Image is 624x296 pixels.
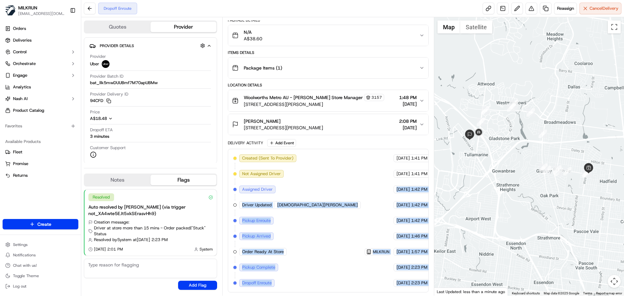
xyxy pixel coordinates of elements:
span: [DATE] [396,171,410,177]
button: Chat with us! [3,261,78,270]
span: Create [37,221,51,227]
span: Customer Support [90,145,126,151]
span: 1:42 PM TWT [411,202,438,208]
span: A$38.60 [244,35,262,42]
button: Package Items (1) [228,58,428,78]
button: Flags [150,175,216,185]
span: N/A [244,29,262,35]
span: 1:57 PM TWT [411,249,438,255]
button: [EMAIL_ADDRESS][DOMAIN_NAME] [18,11,65,16]
span: Orders [13,26,26,32]
div: 18 [526,108,535,117]
span: 1:41 PM TWT [411,171,438,177]
div: Auto resolved by [PERSON_NAME] (via trigger not_XA4wte5EJt5xkSErasvHh9) [88,204,213,217]
span: 1:46 PM TWT [411,233,438,239]
span: Provider Details [100,43,134,48]
span: [DATE] [396,264,410,270]
span: Engage [13,72,27,78]
span: [STREET_ADDRESS][PERSON_NAME] [244,101,384,108]
span: Analytics [13,84,31,90]
span: Creation message: [94,219,129,225]
span: Pickup Complete [242,264,275,270]
button: Add Flag [178,281,217,290]
a: Orders [3,23,78,34]
span: Woolworths Metro AU - [PERSON_NAME] Store Manager [244,94,363,101]
span: A$18.48 [90,116,107,121]
a: Returns [5,173,76,178]
div: Last Updated: less than a minute ago [434,288,508,296]
a: Promise [5,161,76,167]
span: [DATE] [396,187,410,192]
div: Resolved [88,193,114,201]
button: Log out [3,282,78,291]
span: [DATE] [396,202,410,208]
span: Order Ready At Store [242,249,284,255]
div: 13 [582,169,590,177]
span: Provider Delivery ID [90,91,128,97]
a: Report a map error [596,291,622,295]
span: at [DATE] 2:23 PM [133,237,168,243]
button: Control [3,47,78,57]
button: Woolworths Metro AU - [PERSON_NAME] Store Manager3157[STREET_ADDRESS][PERSON_NAME]1:48 PM[DATE] [228,90,428,111]
span: Price [90,109,100,115]
button: Keyboard shortcuts [512,291,540,296]
button: Create [3,219,78,229]
button: 94CFD [90,98,111,104]
span: Dropoff ETA [90,127,113,133]
span: bat_llk5mwDUUBmf7M70apUBMw [90,80,158,86]
div: 12 [583,168,592,177]
button: Engage [3,70,78,81]
button: Settings [3,240,78,249]
span: 2:23 PM TWT [411,280,438,286]
span: Driver at store more than 15 mins - Order packed | "Stuck" Status [94,225,213,237]
span: [PERSON_NAME] [244,118,280,124]
span: [DEMOGRAPHIC_DATA][PERSON_NAME] [277,202,358,208]
button: [PERSON_NAME][STREET_ADDRESS][PERSON_NAME]2:08 PM[DATE] [228,114,428,135]
button: N/AA$38.60 [228,25,428,46]
button: A$18.48 [90,116,147,122]
div: 23 [477,118,485,126]
span: Control [13,49,27,55]
span: [STREET_ADDRESS][PERSON_NAME] [244,124,323,131]
div: 14 [553,165,562,174]
span: 2:23 PM TWT [411,264,438,270]
div: Available Products [3,136,78,147]
span: Settings [13,242,28,247]
span: Notifications [13,252,36,258]
span: Provider Batch ID [90,73,123,79]
button: Toggle fullscreen view [608,20,621,33]
span: [DATE] [399,101,417,107]
span: Assigned Driver [242,187,273,192]
button: CancelDelivery [579,3,621,14]
span: Product Catalog [13,108,44,113]
span: [DATE] [396,233,410,239]
div: 3 minutes [90,134,109,139]
span: Driver Updated [242,202,272,208]
span: Log out [13,284,26,289]
div: 1 [554,168,563,176]
a: Open this area in Google Maps (opens a new window) [436,287,457,296]
div: Location Details [228,83,428,88]
div: 20 [510,100,518,109]
a: Deliveries [3,35,78,45]
div: Items Details [228,50,428,55]
span: Nash AI [13,96,28,102]
img: uber-new-logo.jpeg [102,60,110,68]
button: Nash AI [3,94,78,104]
div: 15 [543,166,551,174]
button: Reassign [554,3,577,14]
span: Cancel Delivery [590,6,618,11]
button: MILKRUN [18,5,37,11]
a: Fleet [5,149,76,155]
button: Add Event [267,139,296,147]
button: Provider Details [89,40,212,51]
div: 8 [583,169,592,177]
span: Pickup Enroute [242,218,271,224]
span: Deliveries [13,37,32,43]
span: [DATE] [396,218,410,224]
span: MILKRUN [373,249,389,254]
span: [DATE] [396,280,410,286]
button: MILKRUNMILKRUN[EMAIL_ADDRESS][DOMAIN_NAME] [3,3,67,18]
div: 19 [510,99,518,108]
